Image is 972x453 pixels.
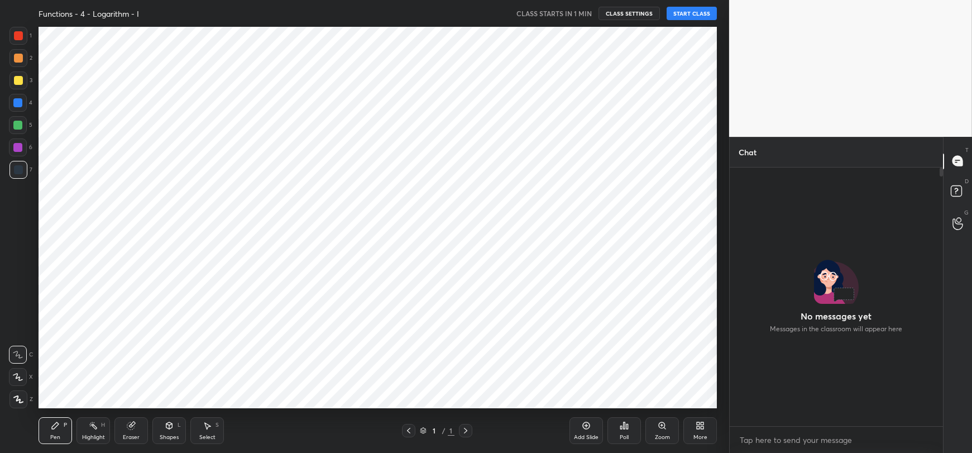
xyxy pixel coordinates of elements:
div: 6 [9,139,32,156]
button: CLASS SETTINGS [598,7,660,20]
div: Z [9,390,33,408]
p: T [965,146,969,154]
div: Select [199,435,216,440]
div: 1 [448,426,454,436]
div: 2 [9,49,32,67]
div: Pen [50,435,60,440]
h5: CLASS STARTS IN 1 MIN [516,8,592,18]
div: 3 [9,71,32,89]
div: P [64,422,67,428]
div: L [178,422,181,428]
div: 4 [9,94,32,112]
button: START CLASS [667,7,717,20]
p: G [964,208,969,217]
div: Add Slide [574,435,598,440]
p: D [965,177,969,185]
div: H [101,422,105,428]
div: 5 [9,116,32,134]
div: Eraser [123,435,140,440]
div: S [216,422,219,428]
div: / [442,427,446,434]
p: Chat [730,137,765,167]
div: Shapes [160,435,179,440]
div: 1 [429,427,440,434]
div: 7 [9,161,32,179]
div: Highlight [82,435,105,440]
div: Poll [620,435,629,440]
h4: Functions - 4 - Logarithm - I [39,8,139,19]
div: 1 [9,27,32,45]
div: More [693,435,707,440]
div: Zoom [655,435,670,440]
div: C [9,346,33,364]
div: X [9,368,33,386]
